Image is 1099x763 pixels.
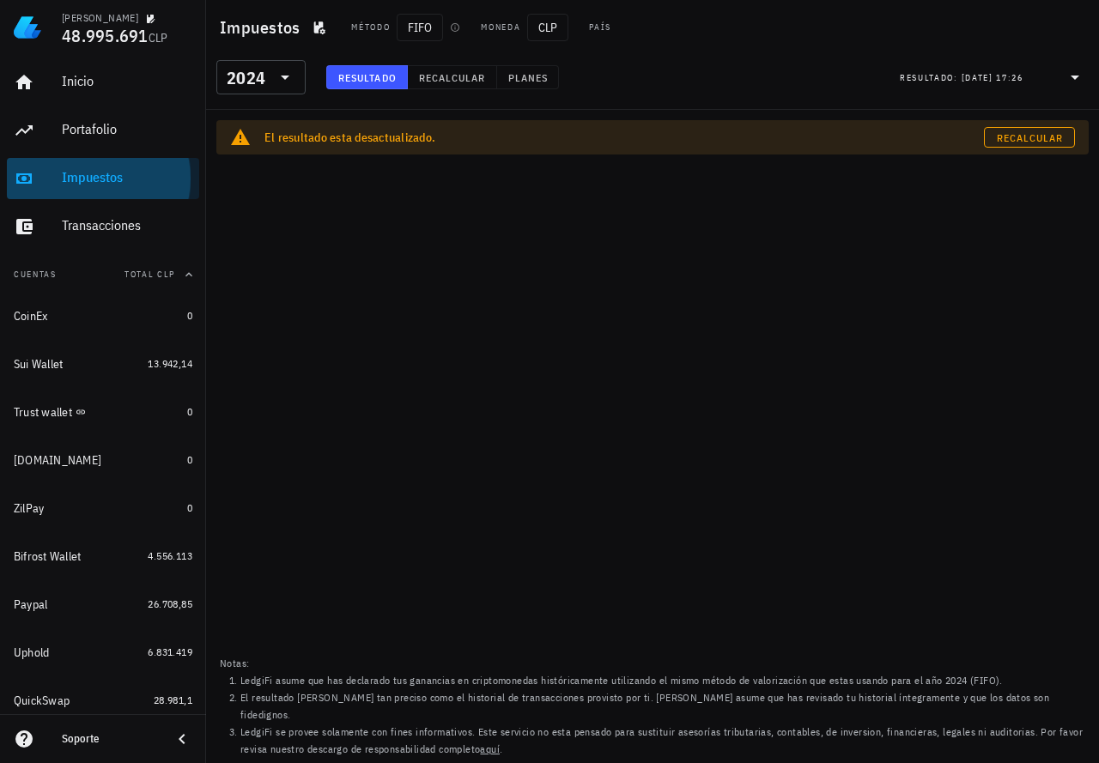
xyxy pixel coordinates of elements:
a: Portafolio [7,110,199,151]
span: Planes [507,71,549,84]
a: Sui Wallet 13.942,14 [7,343,199,385]
div: ZilPay [14,501,45,516]
a: Impuestos [7,158,199,199]
div: 2024 [216,60,306,94]
li: LedgiFi se provee solamente con fines informativos. Este servicio no esta pensado para sustituir ... [240,724,1085,758]
span: 28.981,1 [154,693,192,706]
span: CLP [149,30,168,45]
span: 0 [187,405,192,418]
span: Recalcular [996,131,1064,144]
a: Inicio [7,62,199,103]
button: Resultado [326,65,408,89]
a: CoinEx 0 [7,295,199,336]
a: Paypal 26.708,85 [7,584,199,625]
a: ZilPay 0 [7,487,199,529]
a: QuickSwap 28.981,1 [7,680,199,721]
button: CuentasTotal CLP [7,254,199,295]
a: Uphold 6.831.419 [7,632,199,673]
div: [PERSON_NAME] [62,11,138,25]
div: Moneda [481,21,520,34]
h1: Impuestos [220,14,307,41]
div: avatar [1061,14,1089,41]
li: El resultado [PERSON_NAME] tan preciso como el historial de transacciones provisto por ti. [PERSO... [240,689,1085,724]
div: Transacciones [62,217,192,233]
div: QuickSwap [14,693,70,708]
a: aquí [480,742,500,755]
div: Resultado:[DATE] 17:26 [890,61,1096,94]
span: Total CLP [124,269,175,280]
li: LedgiFi asume que has declarado tus ganancias en criptomonedas históricamente utilizando el mismo... [240,672,1085,689]
div: Impuestos [62,169,192,185]
div: [DATE] 17:26 [962,70,1023,87]
div: CL-icon [618,17,639,38]
div: Resultado: [900,66,962,88]
span: Recalcular [418,71,486,84]
span: FIFO [397,14,443,41]
a: Bifrost Wallet 4.556.113 [7,536,199,577]
div: Trust wallet [14,405,72,420]
a: Transacciones [7,206,199,247]
footer: Notas: [206,650,1099,763]
span: 0 [187,309,192,322]
span: 26.708,85 [148,597,192,610]
button: Recalcular [408,65,497,89]
div: Portafolio [62,121,192,137]
img: LedgiFi [14,14,41,41]
a: Trust wallet 0 [7,391,199,433]
div: Método [351,21,390,34]
span: 4.556.113 [148,549,192,562]
span: Resultado [337,71,397,84]
span: 0 [187,453,192,466]
div: País [589,21,611,34]
a: Recalcular [984,127,1075,148]
div: Bifrost Wallet [14,549,82,564]
span: 48.995.691 [62,24,149,47]
div: CoinEx [14,309,48,324]
div: Soporte [62,732,158,746]
div: Paypal [14,597,48,612]
span: 13.942,14 [148,357,192,370]
a: [DOMAIN_NAME] 0 [7,439,199,481]
div: Sui Wallet [14,357,64,372]
button: Planes [497,65,560,89]
div: 2024 [227,70,265,87]
div: Uphold [14,645,50,660]
span: 0 [187,501,192,514]
span: CLP [527,14,568,41]
div: [DOMAIN_NAME] [14,453,101,468]
span: 6.831.419 [148,645,192,658]
div: El resultado esta desactualizado. [264,129,984,146]
div: Inicio [62,73,192,89]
